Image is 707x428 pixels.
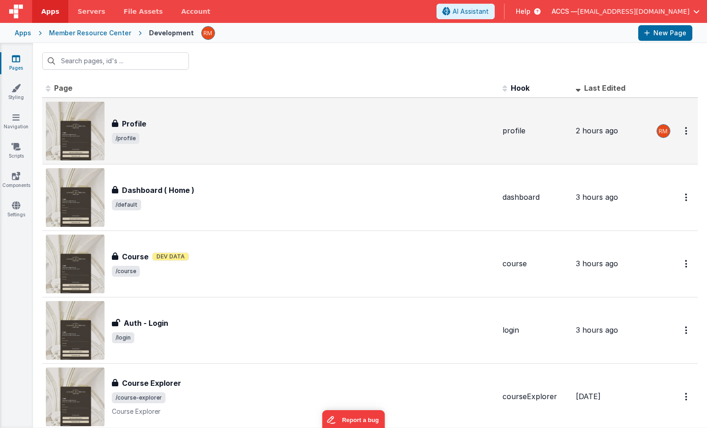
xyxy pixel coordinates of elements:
h3: Course [122,251,149,262]
span: File Assets [124,7,163,16]
button: AI Assistant [436,4,495,19]
span: 3 hours ago [576,192,618,202]
button: Options [679,121,694,140]
span: [DATE] [576,392,601,401]
span: 3 hours ago [576,325,618,335]
span: /login [112,332,134,343]
button: Options [679,321,694,340]
h3: Profile [122,118,146,129]
h3: Dashboard ( Home ) [122,185,194,196]
span: /profile [112,133,139,144]
span: Last Edited [584,83,625,93]
span: Dev Data [152,252,189,261]
div: dashboard [503,192,569,203]
div: login [503,325,569,335]
span: /course-explorer [112,392,166,403]
input: Search pages, id's ... [42,52,189,70]
img: 1e10b08f9103151d1000344c2f9be56b [657,125,670,137]
img: 1e10b08f9103151d1000344c2f9be56b [202,27,215,39]
button: Options [679,254,694,273]
button: New Page [638,25,692,41]
span: Help [516,7,530,16]
h3: Auth - Login [124,318,168,329]
div: profile [503,126,569,136]
span: Apps [41,7,59,16]
span: Hook [511,83,530,93]
div: Apps [15,28,31,38]
span: Servers [77,7,105,16]
span: 3 hours ago [576,259,618,268]
span: /default [112,199,141,210]
span: Page [54,83,72,93]
div: Development [149,28,194,38]
div: course [503,258,569,269]
h3: Course Explorer [122,378,181,389]
button: Options [679,188,694,207]
span: ACCS — [552,7,577,16]
button: Options [679,387,694,406]
span: 2 hours ago [576,126,618,135]
span: /course [112,266,140,277]
div: Member Resource Center [49,28,131,38]
button: ACCS — [EMAIL_ADDRESS][DOMAIN_NAME] [552,7,700,16]
p: Course Explorer [112,407,495,416]
span: [EMAIL_ADDRESS][DOMAIN_NAME] [577,7,690,16]
span: AI Assistant [453,7,489,16]
div: courseExplorer [503,391,569,402]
